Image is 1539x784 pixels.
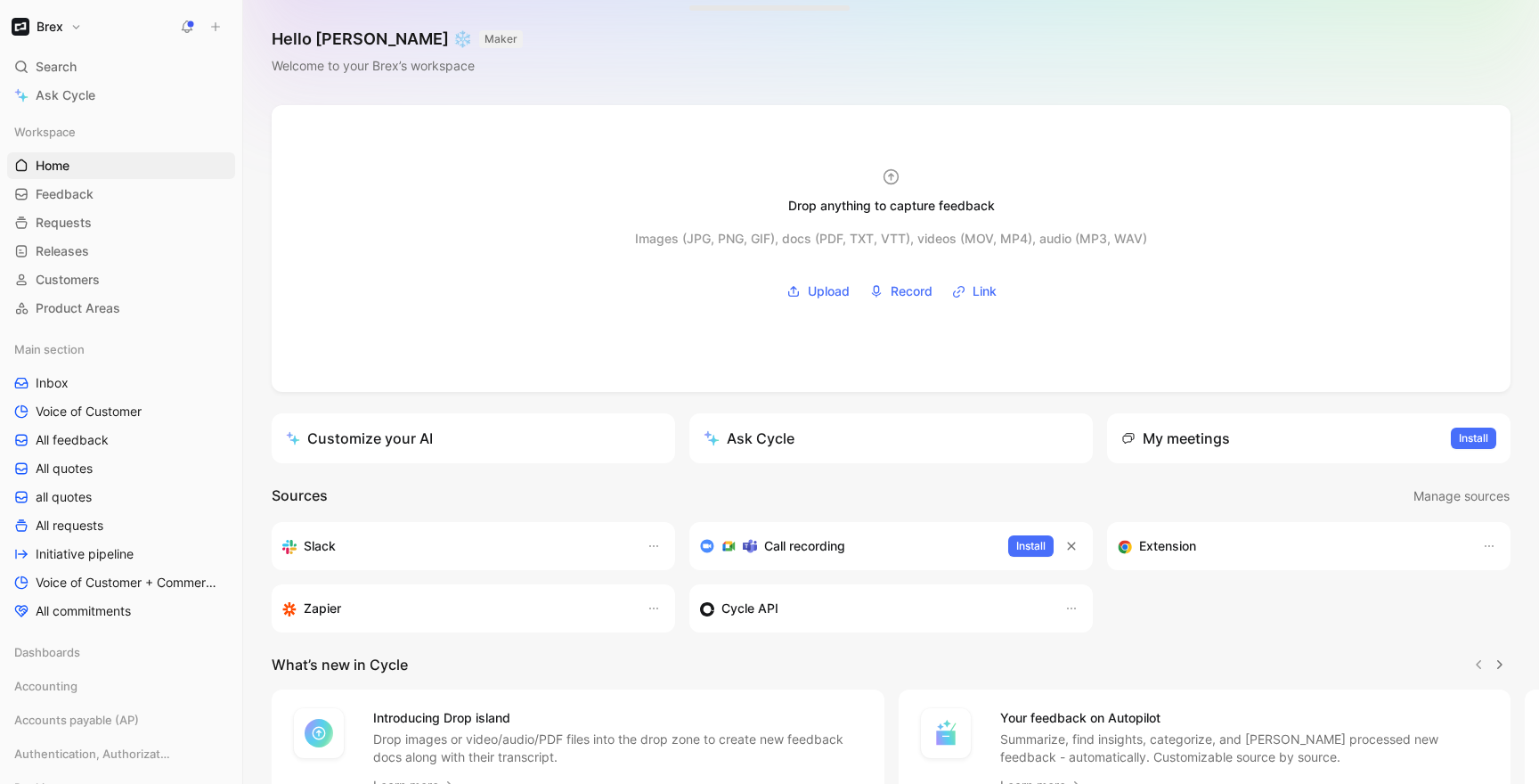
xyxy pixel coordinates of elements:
[14,711,139,729] span: Accounts payable (AP)
[973,281,997,302] span: Link
[36,56,77,78] span: Search
[788,195,995,216] div: Drop anything to capture feedback
[14,340,85,358] span: Main section
[7,706,235,733] div: Accounts payable (AP)
[863,278,939,305] button: Record
[36,403,142,421] span: Voice of Customer
[7,398,235,425] a: Voice of Customer
[36,374,69,392] span: Inbox
[36,517,103,535] span: All requests
[7,598,235,625] a: All commitments
[7,740,235,772] div: Authentication, Authorization & Auditing
[1000,707,1490,729] h4: Your feedback on Autopilot
[286,428,433,449] div: Customize your AI
[14,677,77,695] span: Accounting
[7,639,235,666] div: Dashboards
[373,731,863,766] p: Drop images or video/audio/PDF files into the drop zone to create new feedback docs along with th...
[304,535,336,557] h3: Slack
[272,29,523,50] h1: Hello [PERSON_NAME] ❄️
[1016,537,1046,555] span: Install
[14,123,76,141] span: Workspace
[7,673,235,699] div: Accounting
[210,517,228,535] button: View actions
[7,53,235,80] div: Search
[36,242,89,260] span: Releases
[282,535,629,557] div: Sync your customers, send feedback and get updates in Slack
[36,185,94,203] span: Feedback
[700,598,1046,619] div: Sync customers & send feedback from custom sources. Get inspired by our favorite use case
[282,598,629,619] div: Capture feedback from thousands of sources with Zapier (survey results, recordings, sheets, etc).
[304,598,341,619] h3: Zapier
[701,1,784,8] div: Drop anything here to capture feedback
[7,118,235,145] div: Workspace
[7,295,235,322] a: Product Areas
[36,488,92,506] span: all quotes
[36,299,120,317] span: Product Areas
[808,281,850,302] span: Upload
[12,18,29,36] img: Brex
[7,569,235,596] a: Voice of Customer + Commercial NRR Feedback
[1121,428,1230,449] div: My meetings
[1000,731,1490,766] p: Summarize, find insights, categorize, and [PERSON_NAME] processed new feedback - automatically. C...
[891,281,932,302] span: Record
[7,455,235,482] a: All quotes
[36,602,131,620] span: All commitments
[700,535,994,557] div: Record & transcribe meetings from Zoom, Meet & Teams.
[721,598,778,619] h3: Cycle API
[1139,535,1196,557] h3: Extension
[7,740,235,767] div: Authentication, Authorization & Auditing
[36,574,216,592] span: Voice of Customer + Commercial NRR Feedback
[36,460,93,478] span: All quotes
[780,278,856,305] button: Upload
[7,181,235,208] a: Feedback
[7,266,235,293] a: Customers
[7,238,235,265] a: Releases
[373,707,863,729] h4: Introducing Drop island
[7,673,235,705] div: Accounting
[946,278,1003,305] button: Link
[689,413,1093,463] button: Ask Cycle
[210,488,228,506] button: View actions
[14,643,80,661] span: Dashboards
[7,209,235,236] a: Requests
[7,484,235,510] a: all quotes
[36,271,100,289] span: Customers
[272,55,523,77] div: Welcome to your Brex’s workspace
[7,512,235,539] a: All requests
[1008,535,1054,557] button: Install
[210,602,228,620] button: View actions
[272,485,328,508] h2: Sources
[7,706,235,739] div: Accounts payable (AP)
[7,14,86,39] button: BrexBrex
[272,413,675,463] a: Customize your AI
[7,639,235,671] div: Dashboards
[216,574,234,592] button: View actions
[210,431,228,449] button: View actions
[36,85,95,106] span: Ask Cycle
[272,654,408,675] h2: What’s new in Cycle
[7,336,235,625] div: Main sectionInboxVoice of CustomerAll feedbackAll quotesall quotesAll requestsInitiative pipeline...
[701,9,784,15] div: Docs, images, videos, audio files, links & more
[210,545,228,563] button: View actions
[37,19,63,35] h1: Brex
[210,374,228,392] button: View actions
[479,30,523,48] button: MAKER
[36,431,109,449] span: All feedback
[36,214,92,232] span: Requests
[7,541,235,568] a: Initiative pipeline
[1118,535,1464,557] div: Capture feedback from anywhere on the web
[210,403,228,421] button: View actions
[210,460,228,478] button: View actions
[1459,429,1488,447] span: Install
[14,745,172,763] span: Authentication, Authorization & Auditing
[635,228,1147,249] div: Images (JPG, PNG, GIF), docs (PDF, TXT, VTT), videos (MOV, MP4), audio (MP3, WAV)
[36,545,134,563] span: Initiative pipeline
[7,336,235,363] div: Main section
[7,427,235,453] a: All feedback
[36,157,69,175] span: Home
[7,370,235,396] a: Inbox
[704,428,794,449] div: Ask Cycle
[1451,428,1496,449] button: Install
[7,152,235,179] a: Home
[1413,486,1510,507] span: Manage sources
